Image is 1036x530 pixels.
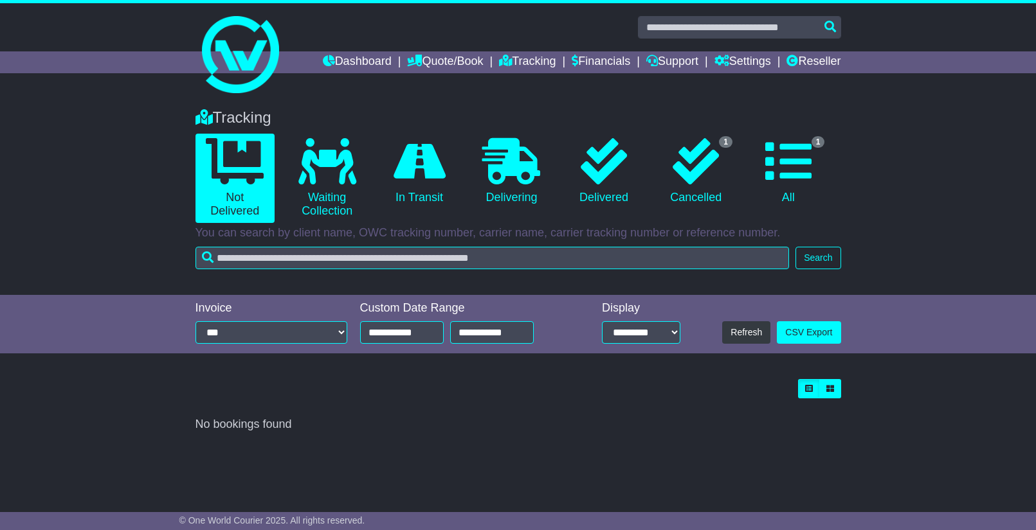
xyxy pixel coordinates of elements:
a: Delivered [564,134,643,209]
div: Custom Date Range [360,301,567,315]
button: Refresh [722,321,770,344]
a: Settings [714,51,771,73]
a: Waiting Collection [287,134,367,223]
div: Display [602,301,680,315]
a: Dashboard [323,51,392,73]
a: Financials [572,51,630,73]
a: Tracking [499,51,556,73]
a: 1 Cancelled [657,134,736,209]
a: Not Delivered [195,134,275,223]
a: In Transit [379,134,459,209]
button: Search [795,247,841,269]
a: 1 All [749,134,828,209]
a: Delivering [472,134,551,209]
div: No bookings found [195,418,841,432]
span: 1 [719,136,732,148]
a: Reseller [786,51,841,73]
div: Tracking [189,109,848,127]
span: © One World Courier 2025. All rights reserved. [179,515,365,526]
p: You can search by client name, OWC tracking number, carrier name, carrier tracking number or refe... [195,226,841,240]
div: Invoice [195,301,347,315]
a: Support [646,51,698,73]
a: Quote/Book [407,51,483,73]
span: 1 [812,136,825,148]
a: CSV Export [777,321,841,344]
